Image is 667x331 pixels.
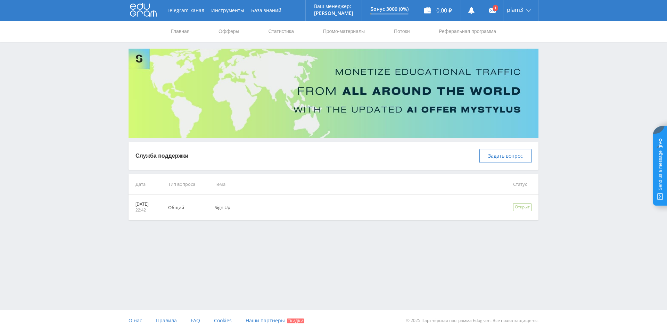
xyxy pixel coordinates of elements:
img: Banner [129,49,538,138]
p: Бонус 3000 (0%) [370,6,409,12]
p: Служба поддержки [135,152,188,160]
a: Промо-материалы [322,21,365,42]
span: Задать вопрос [488,153,523,159]
span: plam3 [507,7,523,13]
a: Правила [156,310,177,331]
span: О нас [129,317,142,324]
p: [DATE] [135,201,149,207]
a: Главная [170,21,190,42]
td: Общий [158,195,205,220]
div: Открыт [513,203,532,211]
a: Офферы [218,21,240,42]
td: Тип вопроса [158,174,205,195]
a: Реферальная программа [438,21,497,42]
span: FAQ [191,317,200,324]
span: Наши партнеры [246,317,285,324]
span: Скидки [287,318,304,323]
span: Cookies [214,317,232,324]
p: 22:42 [135,207,149,213]
p: [PERSON_NAME] [314,10,353,16]
td: Sign Up [205,195,503,220]
a: О нас [129,310,142,331]
a: Статистика [267,21,295,42]
p: Ваш менеджер: [314,3,353,9]
td: Статус [503,174,538,195]
div: © 2025 Партнёрская программа Edugram. Все права защищены. [337,310,538,331]
td: Дата [129,174,158,195]
a: FAQ [191,310,200,331]
button: Задать вопрос [479,149,532,163]
span: Правила [156,317,177,324]
a: Потоки [393,21,411,42]
a: Наши партнеры Скидки [246,310,304,331]
td: Тема [205,174,503,195]
a: Cookies [214,310,232,331]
